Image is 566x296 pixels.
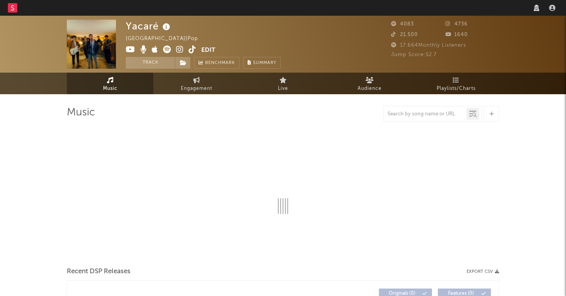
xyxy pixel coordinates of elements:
span: Live [278,84,288,93]
span: 17.664 Monthly Listeners [391,43,466,48]
a: Music [67,73,153,94]
button: Track [126,57,175,69]
span: Benchmark [205,58,235,68]
span: Jump Score: 52.7 [391,52,437,57]
input: Search by song name or URL [384,111,467,117]
button: Edit [201,46,215,55]
a: Engagement [153,73,240,94]
a: Benchmark [194,57,239,69]
button: Summary [243,57,281,69]
span: Engagement [181,84,212,93]
span: Recent DSP Releases [67,267,130,276]
a: Playlists/Charts [413,73,499,94]
span: Originals ( 0 ) [384,291,420,296]
span: 21.500 [391,32,418,37]
span: 4736 [445,22,468,27]
span: 4083 [391,22,414,27]
span: Features ( 0 ) [443,291,479,296]
span: Music [103,84,118,93]
div: Yacaré [126,20,172,33]
span: Summary [253,61,276,65]
button: Export CSV [467,269,499,274]
span: 1640 [445,32,468,37]
span: Audience [358,84,382,93]
span: Playlists/Charts [437,84,476,93]
a: Live [240,73,326,94]
a: Audience [326,73,413,94]
div: [GEOGRAPHIC_DATA] | Pop [126,34,207,44]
